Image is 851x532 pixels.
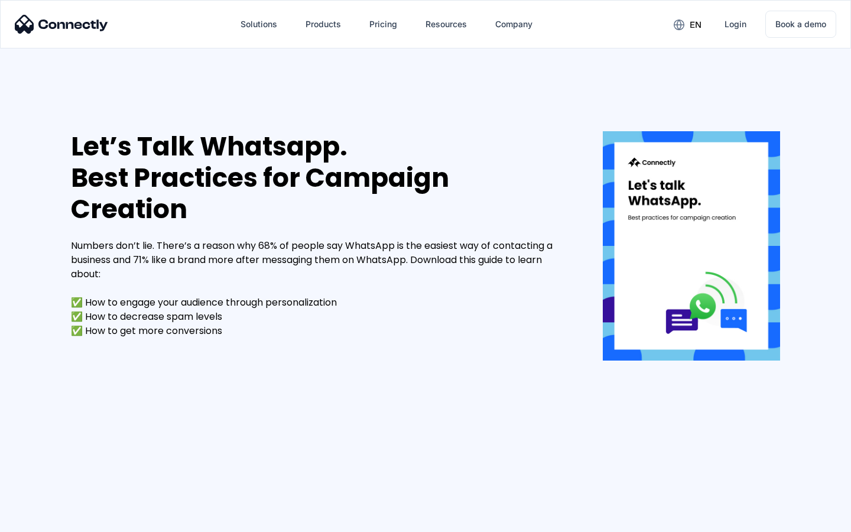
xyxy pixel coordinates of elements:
div: Numbers don’t lie. There’s a reason why 68% of people say WhatsApp is the easiest way of contacti... [71,239,567,338]
div: Company [495,16,532,33]
div: Solutions [241,16,277,33]
aside: Language selected: English [12,511,71,528]
a: Book a demo [765,11,836,38]
div: Resources [425,16,467,33]
div: en [690,17,701,33]
a: Pricing [360,10,407,38]
a: Login [715,10,756,38]
div: Let’s Talk Whatsapp. Best Practices for Campaign Creation [71,131,567,225]
div: Login [725,16,746,33]
div: Pricing [369,16,397,33]
img: Connectly Logo [15,15,108,34]
ul: Language list [24,511,71,528]
div: Products [306,16,341,33]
